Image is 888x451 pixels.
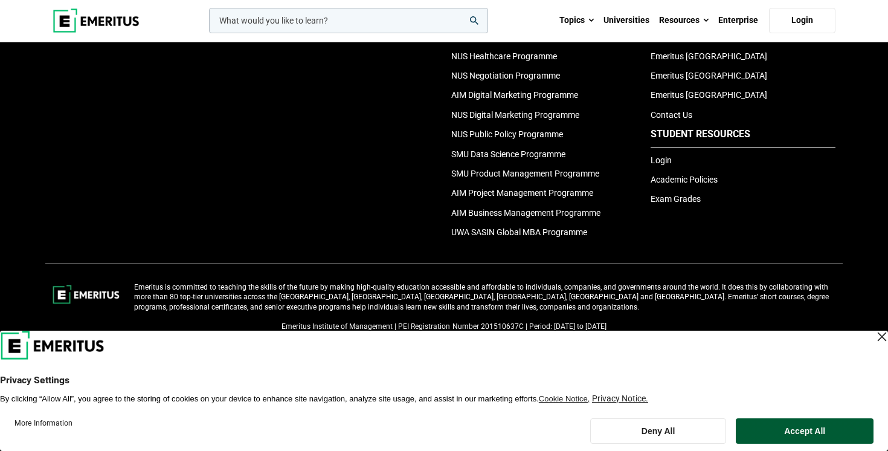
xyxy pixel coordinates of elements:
img: footer-logo [53,282,120,307]
a: Contact Us [651,110,692,120]
a: AIM Project Management Programme [451,188,593,198]
a: AIM Digital Marketing Programme [451,90,578,100]
a: SMU Data Science Programme [451,149,565,159]
a: Exam Grades [651,194,701,204]
p: Emeritus is committed to teaching the skills of the future by making high-quality education acces... [134,282,835,313]
input: woocommerce-product-search-field-0 [209,8,488,33]
a: Login [769,8,835,33]
a: AIM Business Management Programme [451,208,600,218]
a: NUS Negotiation Programme [451,71,560,80]
a: SMU Product Management Programme [451,169,599,178]
a: Emeritus [GEOGRAPHIC_DATA] [651,51,767,61]
a: Emeritus [GEOGRAPHIC_DATA] [651,90,767,100]
a: NUS Healthcare Programme [451,51,557,61]
a: NUS Digital Marketing Programme [451,110,579,120]
a: Emeritus [GEOGRAPHIC_DATA] [651,71,767,80]
a: Academic Policies [651,175,718,184]
a: Login [651,155,672,165]
a: NUS Public Policy Programme [451,129,563,139]
p: Emeritus Institute of Management | PEI Registration Number 201510637C | Period: [DATE] to [DATE] [53,322,835,332]
a: UWA SASIN Global MBA Programme [451,227,587,237]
